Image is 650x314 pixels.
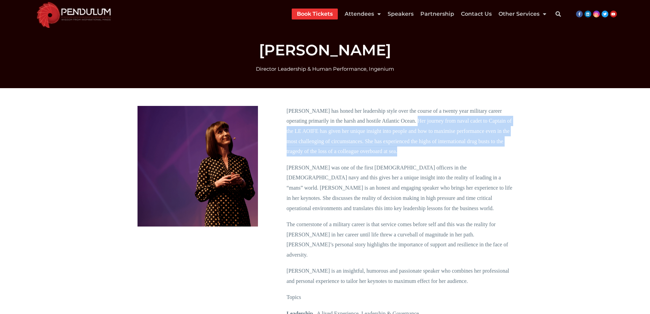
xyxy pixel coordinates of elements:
[287,106,513,157] p: [PERSON_NAME] has honed her leadership style over the course of a twenty year military career ope...
[420,9,454,19] a: Partnership
[134,42,516,57] h1: [PERSON_NAME]
[345,9,381,19] a: Attendees
[292,9,546,19] nav: Menu
[461,9,492,19] a: Contact Us
[287,221,508,258] span: The cornerstone of a military career is that service comes before self and this was the reality f...
[297,9,333,19] a: Book Tickets
[287,165,512,211] span: [PERSON_NAME] was one of the first [DEMOGRAPHIC_DATA] officers in the [DEMOGRAPHIC_DATA] navy and...
[499,9,546,19] a: Other Services
[134,64,516,74] div: Director Leadership & Human Performance, Ingenium
[287,268,509,284] span: [PERSON_NAME] is an insightful, humorous and passionate speaker who combines her professional and...
[551,7,565,21] div: Search
[287,294,301,300] span: Topics
[388,9,414,19] a: Speakers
